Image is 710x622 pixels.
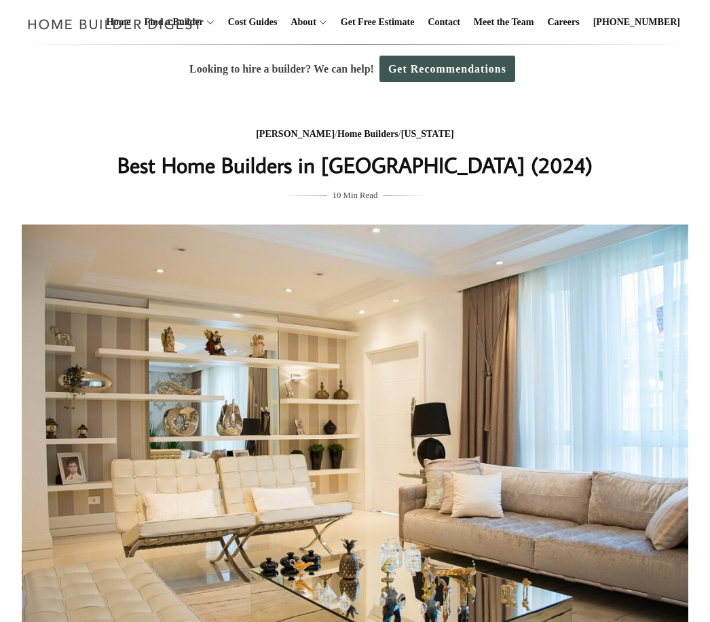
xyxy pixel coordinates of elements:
a: Careers [542,1,585,44]
a: [PERSON_NAME] [256,129,335,139]
a: Home [101,1,136,44]
a: Get Free Estimate [335,1,420,44]
a: Contact [422,1,465,44]
div: / / [84,126,626,143]
a: Meet the Team [468,1,540,44]
a: About [285,1,316,44]
a: Find a Builder [139,1,204,44]
a: [PHONE_NUMBER] [588,1,686,44]
a: Cost Guides [223,1,283,44]
a: Get Recommendations [379,56,515,82]
a: Home Builders [337,129,398,139]
a: [US_STATE] [401,129,454,139]
img: Home Builder Digest [22,11,208,37]
span: 10 Min Read [333,188,378,203]
h1: Best Home Builders in [GEOGRAPHIC_DATA] (2024) [84,149,626,181]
